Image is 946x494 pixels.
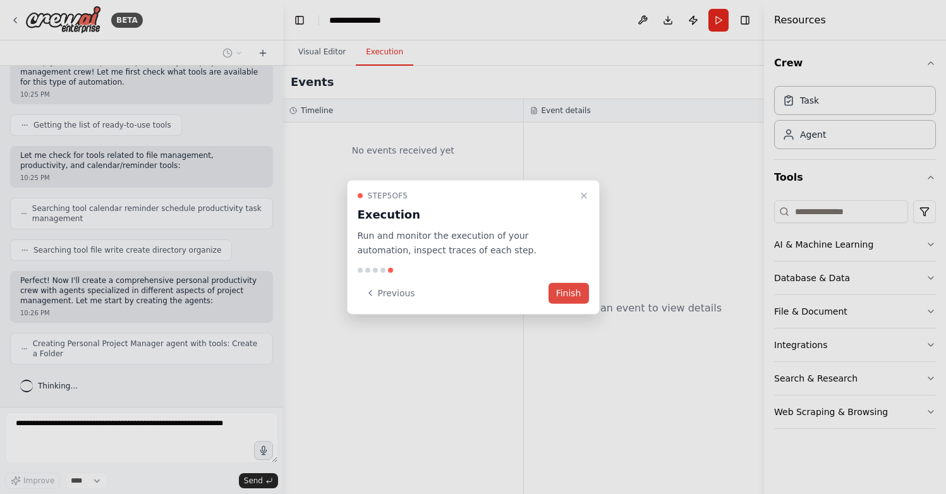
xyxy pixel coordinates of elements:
[358,282,423,303] button: Previous
[576,188,591,203] button: Close walkthrough
[358,229,574,258] p: Run and monitor the execution of your automation, inspect traces of each step.
[358,206,574,224] h3: Execution
[291,11,308,29] button: Hide left sidebar
[368,191,408,201] span: Step 5 of 5
[549,282,589,303] button: Finish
